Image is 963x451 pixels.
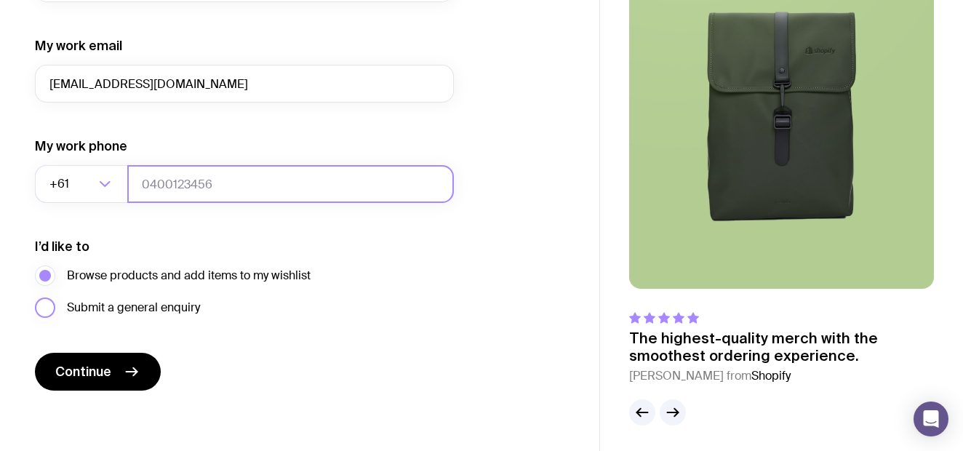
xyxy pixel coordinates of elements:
span: Shopify [751,368,791,383]
div: Open Intercom Messenger [914,402,948,436]
label: My work phone [35,137,127,155]
span: Submit a general enquiry [67,299,200,316]
span: Browse products and add items to my wishlist [67,267,311,284]
label: I’d like to [35,238,89,255]
span: Continue [55,363,111,380]
input: Search for option [72,165,95,203]
span: +61 [49,165,72,203]
input: you@email.com [35,65,454,103]
div: Search for option [35,165,128,203]
input: 0400123456 [127,165,454,203]
cite: [PERSON_NAME] from [629,367,934,385]
p: The highest-quality merch with the smoothest ordering experience. [629,330,934,364]
label: My work email [35,37,122,55]
button: Continue [35,353,161,391]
